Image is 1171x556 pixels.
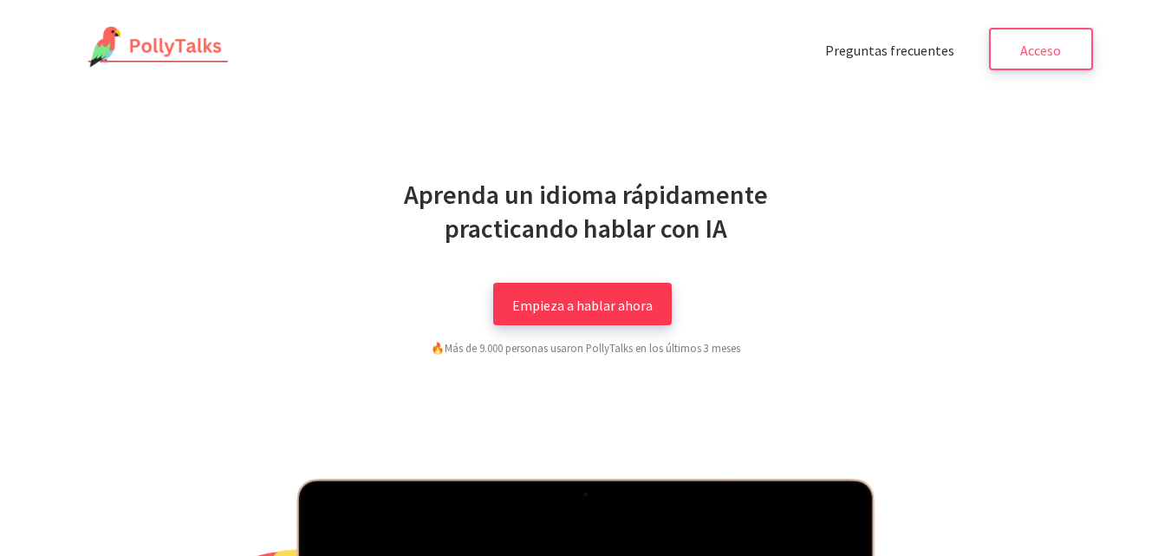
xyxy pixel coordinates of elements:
[825,41,954,58] font: Preguntas frecuentes
[989,28,1093,70] a: Acceso
[1020,41,1061,58] font: Acceso
[431,341,445,355] span: fuego
[806,28,973,70] a: Preguntas frecuentes
[431,341,445,355] font: 🔥
[512,296,653,313] font: Empieza a hablar ahora
[445,341,740,355] font: Más de 9.000 personas usaron PollyTalks en los últimos 3 meses
[493,283,672,325] a: Empieza a hablar ahora
[404,178,768,245] font: Aprenda un idioma rápidamente practicando hablar con IA
[79,26,230,69] img: Logotipo de PollyTalks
